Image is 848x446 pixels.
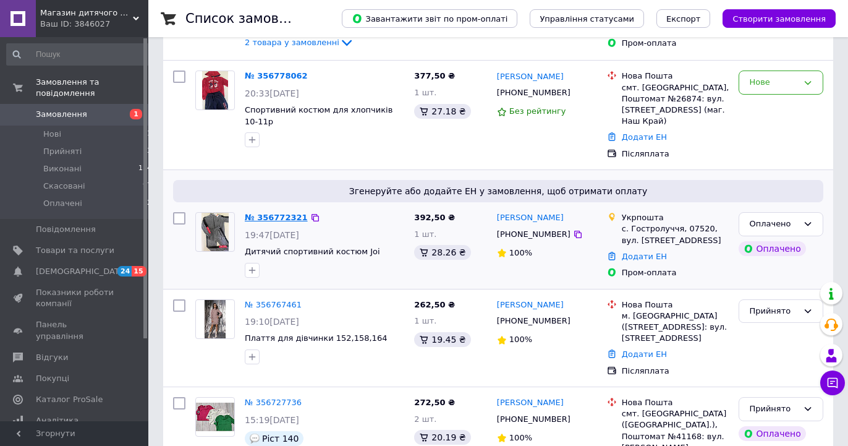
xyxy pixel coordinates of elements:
[509,433,532,442] span: 100%
[749,305,798,318] div: Прийнято
[36,352,68,363] span: Відгуки
[622,397,729,408] div: Нова Пошта
[622,267,729,278] div: Пром-оплата
[622,299,729,311] div: Нова Пошта
[414,398,455,407] span: 272,50 ₴
[497,212,564,224] a: [PERSON_NAME]
[36,319,114,341] span: Панель управління
[245,247,380,256] a: Дитячий спортивний костюм Joi
[132,266,146,277] span: 15
[509,248,532,257] span: 100%
[245,398,302,407] a: № 356727736
[622,252,667,261] a: Додати ЕН
[43,146,82,157] span: Прийняті
[202,71,227,109] img: Фото товару
[732,14,826,24] span: Створити замовлення
[497,299,564,311] a: [PERSON_NAME]
[414,104,470,119] div: 27.18 ₴
[195,212,235,252] a: Фото товару
[138,163,151,174] span: 154
[414,300,455,309] span: 262,50 ₴
[40,7,133,19] span: Магазин дитячого одягу "STAR KIDS"
[130,109,142,119] span: 1
[36,394,103,405] span: Каталог ProSale
[147,198,151,209] span: 2
[622,38,729,49] div: Пром-оплата
[739,241,805,256] div: Оплачено
[622,311,729,345] div: м. [GEOGRAPHIC_DATA] ([STREET_ADDRESS]: вул. [STREET_ADDRESS]
[494,85,573,101] div: [PHONE_NUMBER]
[43,181,85,192] span: Скасовані
[414,245,470,260] div: 28.26 ₴
[414,88,436,97] span: 1 шт.
[497,71,564,83] a: [PERSON_NAME]
[36,373,69,384] span: Покупці
[414,316,436,325] span: 1 шт.
[36,109,87,120] span: Замовлення
[414,213,455,222] span: 392,50 ₴
[723,9,836,28] button: Створити замовлення
[414,229,436,239] span: 1 шт.
[43,163,82,174] span: Виконані
[195,299,235,339] a: Фото товару
[656,9,711,28] button: Експорт
[494,313,573,329] div: [PHONE_NUMBER]
[245,213,308,222] a: № 356772321
[497,397,564,409] a: [PERSON_NAME]
[245,105,392,126] a: Спортивний костюм для хлопчиків 10-11р
[117,266,132,277] span: 24
[749,218,798,231] div: Оплачено
[622,148,729,160] div: Післяплата
[245,300,302,309] a: № 356767461
[245,88,299,98] span: 20:33[DATE]
[540,14,634,24] span: Управління статусами
[622,366,729,377] div: Післяплата
[710,14,836,23] a: Створити замовлення
[36,224,96,235] span: Повідомлення
[250,434,260,444] img: :speech_balloon:
[195,71,235,110] a: Фото товару
[414,332,470,347] div: 19.45 ₴
[509,335,532,344] span: 100%
[749,76,798,89] div: Нове
[178,185,818,197] span: Згенеруйте або додайте ЕН у замовлення, щоб отримати оплату
[36,415,78,426] span: Аналітика
[414,430,470,445] div: 20.19 ₴
[196,403,234,432] img: Фото товару
[143,146,151,157] span: 13
[666,14,701,24] span: Експорт
[739,426,805,441] div: Оплачено
[262,434,299,444] span: Ріст 140
[245,71,308,80] a: № 356778062
[749,403,798,416] div: Прийнято
[622,223,729,246] div: с. Гостролуччя, 07520, вул. [STREET_ADDRESS]
[36,266,127,277] span: [DEMOGRAPHIC_DATA]
[245,38,354,47] a: 2 товара у замовленні
[6,43,153,66] input: Пошук
[352,13,507,24] span: Завантажити звіт по пром-оплаті
[205,300,226,338] img: Фото товару
[245,333,387,343] a: Плаття для дівчинки 152,158,164
[36,287,114,309] span: Показники роботи компанії
[201,213,228,251] img: Фото товару
[245,38,339,47] span: 2 товара у замовленні
[147,129,151,140] span: 1
[43,198,82,209] span: Оплачені
[342,9,517,28] button: Завантажити звіт по пром-оплаті
[622,350,667,359] a: Додати ЕН
[245,230,299,240] span: 19:47[DATE]
[622,212,729,223] div: Укрпошта
[143,181,151,192] span: 97
[185,11,311,26] h1: Список замовлень
[195,397,235,437] a: Фото товару
[530,9,644,28] button: Управління статусами
[245,415,299,425] span: 15:19[DATE]
[414,71,455,80] span: 377,50 ₴
[494,226,573,242] div: [PHONE_NUMBER]
[245,317,299,327] span: 19:10[DATE]
[820,371,845,395] button: Чат з покупцем
[509,106,566,116] span: Без рейтингу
